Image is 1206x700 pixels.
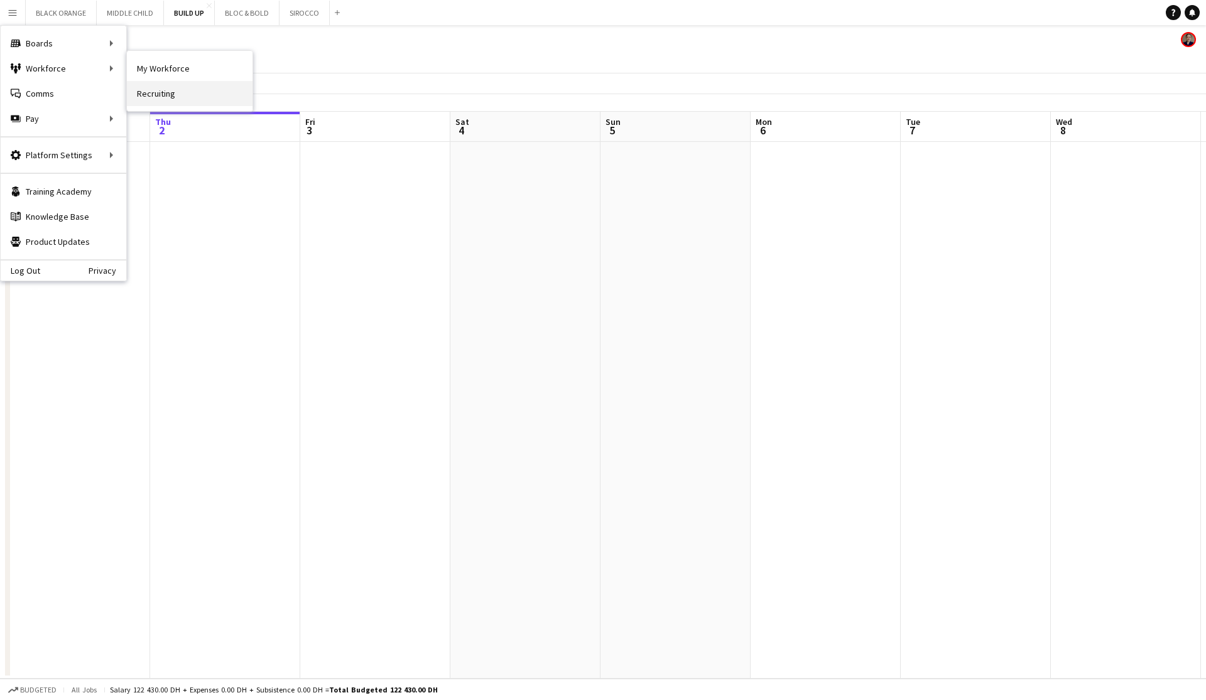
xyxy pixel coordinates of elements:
[1054,123,1072,137] span: 8
[1,179,126,204] a: Training Academy
[454,123,469,137] span: 4
[1,143,126,168] div: Platform Settings
[756,116,772,127] span: Mon
[303,123,315,137] span: 3
[754,123,772,137] span: 6
[1181,32,1196,47] app-user-avatar: Yuliia Antokhina
[1,266,40,276] a: Log Out
[1,31,126,56] div: Boards
[305,116,315,127] span: Fri
[6,683,58,697] button: Budgeted
[1056,116,1072,127] span: Wed
[1,106,126,131] div: Pay
[69,685,99,694] span: All jobs
[155,116,171,127] span: Thu
[1,56,126,81] div: Workforce
[280,1,330,25] button: SIROCCO
[455,116,469,127] span: Sat
[110,685,438,694] div: Salary 122 430.00 DH + Expenses 0.00 DH + Subsistence 0.00 DH =
[153,123,171,137] span: 2
[604,123,621,137] span: 5
[904,123,920,137] span: 7
[906,116,920,127] span: Tue
[1,81,126,106] a: Comms
[329,685,438,694] span: Total Budgeted 122 430.00 DH
[26,1,97,25] button: BLACK ORANGE
[164,1,215,25] button: BUILD UP
[127,81,253,106] a: Recruiting
[606,116,621,127] span: Sun
[97,1,164,25] button: MIDDLE CHILD
[1,204,126,229] a: Knowledge Base
[127,56,253,81] a: My Workforce
[215,1,280,25] button: BLOC & BOLD
[89,266,126,276] a: Privacy
[20,686,57,694] span: Budgeted
[1,229,126,254] a: Product Updates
